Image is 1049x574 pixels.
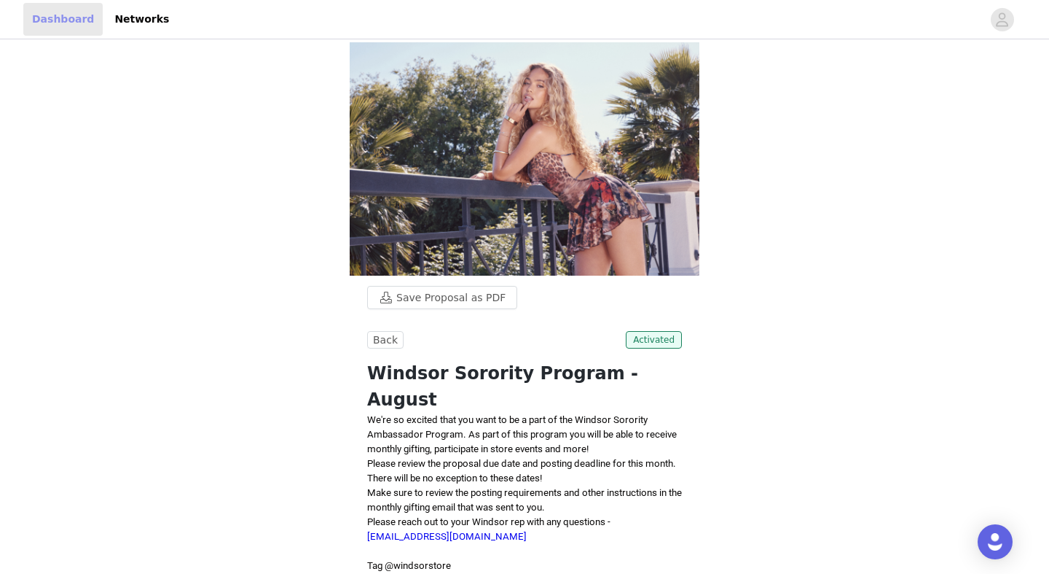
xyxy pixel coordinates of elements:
[367,560,451,571] span: Tag @windsorstore
[367,487,682,513] span: Make sure to review the posting requirements and other instructions in the monthly gifting email ...
[23,3,103,36] a: Dashboard
[367,531,527,542] a: [EMAIL_ADDRESS][DOMAIN_NAME]
[367,360,682,413] h1: Windsor Sorority Program - August
[350,42,699,276] img: campaign image
[367,458,676,484] span: Please review the proposal due date and posting deadline for this month. There will be no excepti...
[106,3,178,36] a: Networks
[995,8,1009,31] div: avatar
[978,524,1013,559] div: Open Intercom Messenger
[367,516,610,542] span: Please reach out to your Windsor rep with any questions -
[367,286,517,309] button: Save Proposal as PDF
[626,331,682,349] span: Activated
[367,414,677,454] span: We're so excited that you want to be a part of the Windsor Sorority Ambassador Program. As part o...
[367,331,404,349] button: Back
